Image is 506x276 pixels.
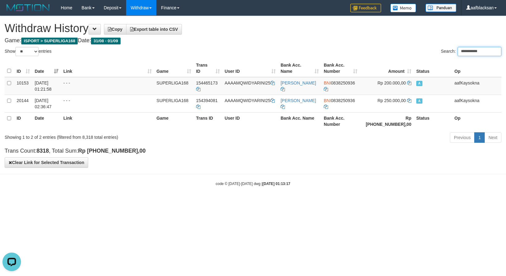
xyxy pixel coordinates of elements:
th: Link [61,112,154,130]
td: - - - [61,77,154,95]
h4: Game: Date: [5,38,501,44]
td: SUPERLIGA168 [154,77,194,95]
input: Search: [458,47,501,56]
th: Bank Acc. Number: activate to sort column ascending [321,60,360,77]
th: ID: activate to sort column ascending [14,60,32,77]
td: AAAAMQWIDYARINI25 [222,95,278,112]
a: Next [484,132,501,143]
th: User ID [222,112,278,130]
span: 31/08 - 01/09 [91,38,121,44]
td: [DATE] 01:21:58 [32,77,61,95]
td: 0838250936 [321,77,360,95]
td: 10153 [14,77,32,95]
strong: Rp [PHONE_NUMBER],00 [366,116,411,127]
img: Feedback.jpg [350,4,381,12]
span: Rp 200.000,00 [377,80,406,85]
th: Bank Acc. Number [321,112,360,130]
th: Game: activate to sort column ascending [154,60,194,77]
img: panduan.png [426,4,456,12]
td: SUPERLIGA168 [154,95,194,112]
th: Op [452,60,501,77]
img: MOTION_logo.png [5,3,51,12]
span: Approved [416,81,422,86]
td: aafKaysokna [452,77,501,95]
th: Trans ID: activate to sort column ascending [194,60,222,77]
th: Trans ID [194,112,222,130]
th: Status [414,60,452,77]
th: Game [154,112,194,130]
label: Show entries [5,47,51,56]
td: [DATE] 02:36:47 [32,95,61,112]
span: Rp 250.000,00 [377,98,406,103]
span: ISPORT > SUPERLIGA168 [21,38,78,44]
h1: Withdraw History [5,22,501,35]
span: Export table into CSV [130,27,178,32]
td: - - - [61,95,154,112]
th: Status [414,112,452,130]
td: 0838250936 [321,95,360,112]
span: BNI [324,98,331,103]
td: 154394081 [194,95,222,112]
th: Bank Acc. Name: activate to sort column ascending [278,60,321,77]
td: AAAAMQWIDYARINI25 [222,77,278,95]
a: [PERSON_NAME] [281,80,316,85]
select: Showentries [15,47,39,56]
th: Bank Acc. Name [278,112,321,130]
span: Approved [416,98,422,104]
th: ID [14,112,32,130]
strong: Rp [PHONE_NUMBER],00 [78,148,146,154]
td: aafKaysokna [452,95,501,112]
a: [PERSON_NAME] [281,98,316,103]
th: Date: activate to sort column ascending [32,60,61,77]
strong: 8318 [36,148,49,154]
label: Search: [441,47,501,56]
th: Link: activate to sort column ascending [61,60,154,77]
small: code © [DATE]-[DATE] dwg | [216,182,290,186]
a: Copy [104,24,126,35]
a: Export table into CSV [126,24,182,35]
span: Copy [108,27,122,32]
td: 154465173 [194,77,222,95]
a: Previous [450,132,475,143]
button: Clear Link for Selected Transaction [5,157,88,168]
button: Open LiveChat chat widget [2,2,21,21]
th: Date [32,112,61,130]
a: 1 [474,132,485,143]
th: Op [452,112,501,130]
td: 20144 [14,95,32,112]
div: Showing 1 to 2 of 2 entries (filtered from 8,318 total entries) [5,132,206,140]
th: User ID: activate to sort column ascending [222,60,278,77]
th: Amount: activate to sort column ascending [360,60,414,77]
strong: [DATE] 01:13:17 [262,182,290,186]
h4: Trans Count: , Total Sum: [5,148,501,154]
img: Button%20Memo.svg [390,4,416,12]
span: BNI [324,80,331,85]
